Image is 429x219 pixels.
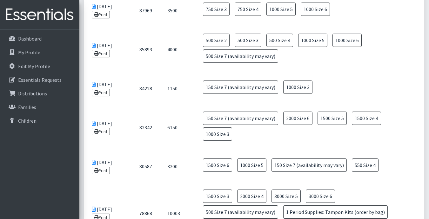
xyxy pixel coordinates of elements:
[92,167,110,174] a: Print
[18,35,42,42] p: Dashboard
[298,34,327,47] span: 1000 Size 5
[203,49,278,63] span: 500 Size 7 (availability may vary)
[203,112,278,125] span: 150 Size 7 (availability may vary)
[160,151,193,182] td: 3200
[235,34,261,47] span: 500 Size 3
[18,49,40,55] p: My Profile
[271,190,301,203] span: 3000 Size 5
[271,158,347,172] span: 150 Size 7 (availability may vary)
[203,205,278,219] span: 500 Size 7 (availability may vary)
[132,26,160,73] td: 85893
[92,128,110,135] a: Print
[92,50,110,57] a: Print
[160,104,193,151] td: 6150
[283,205,388,219] span: 1 Period Supplies: Tampon Kits (order by bag)
[203,158,232,172] span: 1500 Size 6
[332,34,362,47] span: 1000 Size 6
[3,114,77,127] a: Children
[306,190,335,203] span: 3000 Size 6
[3,46,77,59] a: My Profile
[3,74,77,86] a: Essentials Requests
[84,151,132,182] td: [DATE]
[352,158,379,172] span: 550 Size 4
[283,112,312,125] span: 2000 Size 6
[203,3,230,16] span: 750 Size 3
[237,190,266,203] span: 2000 Size 4
[3,32,77,45] a: Dashboard
[18,118,37,124] p: Children
[160,26,193,73] td: 4000
[18,77,62,83] p: Essentials Requests
[84,104,132,151] td: [DATE]
[318,112,347,125] span: 1500 Size 5
[235,3,261,16] span: 750 Size 4
[3,4,77,25] img: HumanEssentials
[18,90,47,97] p: Distributions
[84,73,132,104] td: [DATE]
[132,151,160,182] td: 80587
[237,158,266,172] span: 1000 Size 5
[283,81,312,94] span: 1000 Size 3
[92,11,110,18] a: Print
[132,73,160,104] td: 84228
[203,34,230,47] span: 500 Size 2
[203,190,232,203] span: 1500 Size 3
[203,127,232,141] span: 1000 Size 3
[3,101,77,113] a: Families
[3,60,77,73] a: Edit My Profile
[3,87,77,100] a: Distributions
[301,3,330,16] span: 1000 Size 6
[266,3,296,16] span: 1000 Size 5
[92,89,110,96] a: Print
[84,26,132,73] td: [DATE]
[203,81,278,94] span: 150 Size 7 (availability may vary)
[266,34,293,47] span: 500 Size 4
[18,63,50,69] p: Edit My Profile
[132,104,160,151] td: 82342
[160,73,193,104] td: 1150
[352,112,381,125] span: 1500 Size 4
[18,104,36,110] p: Families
